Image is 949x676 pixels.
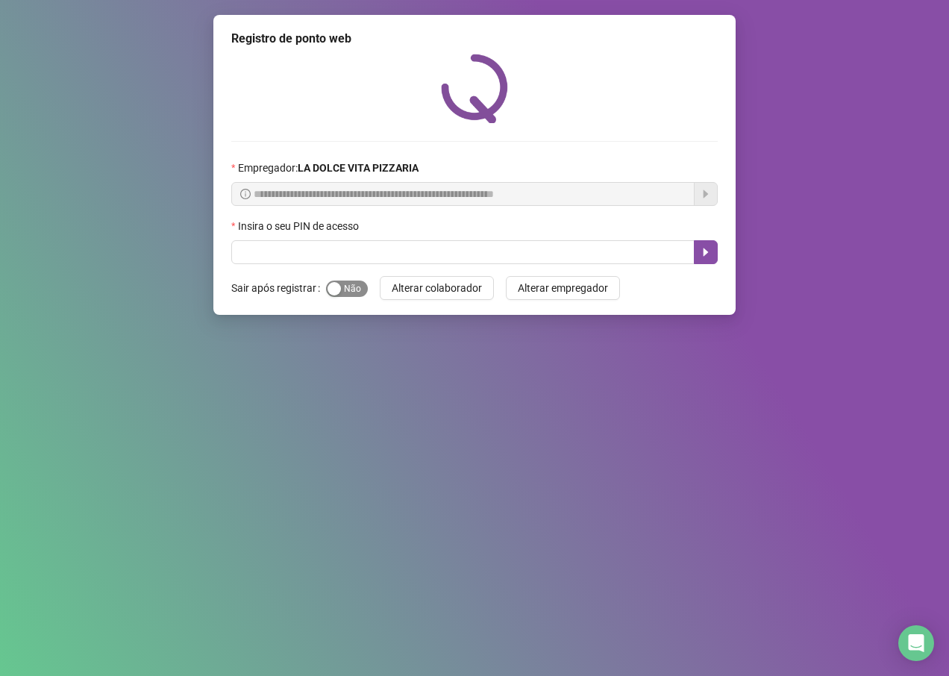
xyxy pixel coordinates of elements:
[518,280,608,296] span: Alterar empregador
[700,246,712,258] span: caret-right
[898,625,934,661] div: Open Intercom Messenger
[231,30,718,48] div: Registro de ponto web
[506,276,620,300] button: Alterar empregador
[231,276,326,300] label: Sair após registrar
[240,189,251,199] span: info-circle
[238,160,419,176] span: Empregador :
[380,276,494,300] button: Alterar colaborador
[231,218,369,234] label: Insira o seu PIN de acesso
[392,280,482,296] span: Alterar colaborador
[298,162,419,174] strong: LA DOLCE VITA PIZZARIA
[441,54,508,123] img: QRPoint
